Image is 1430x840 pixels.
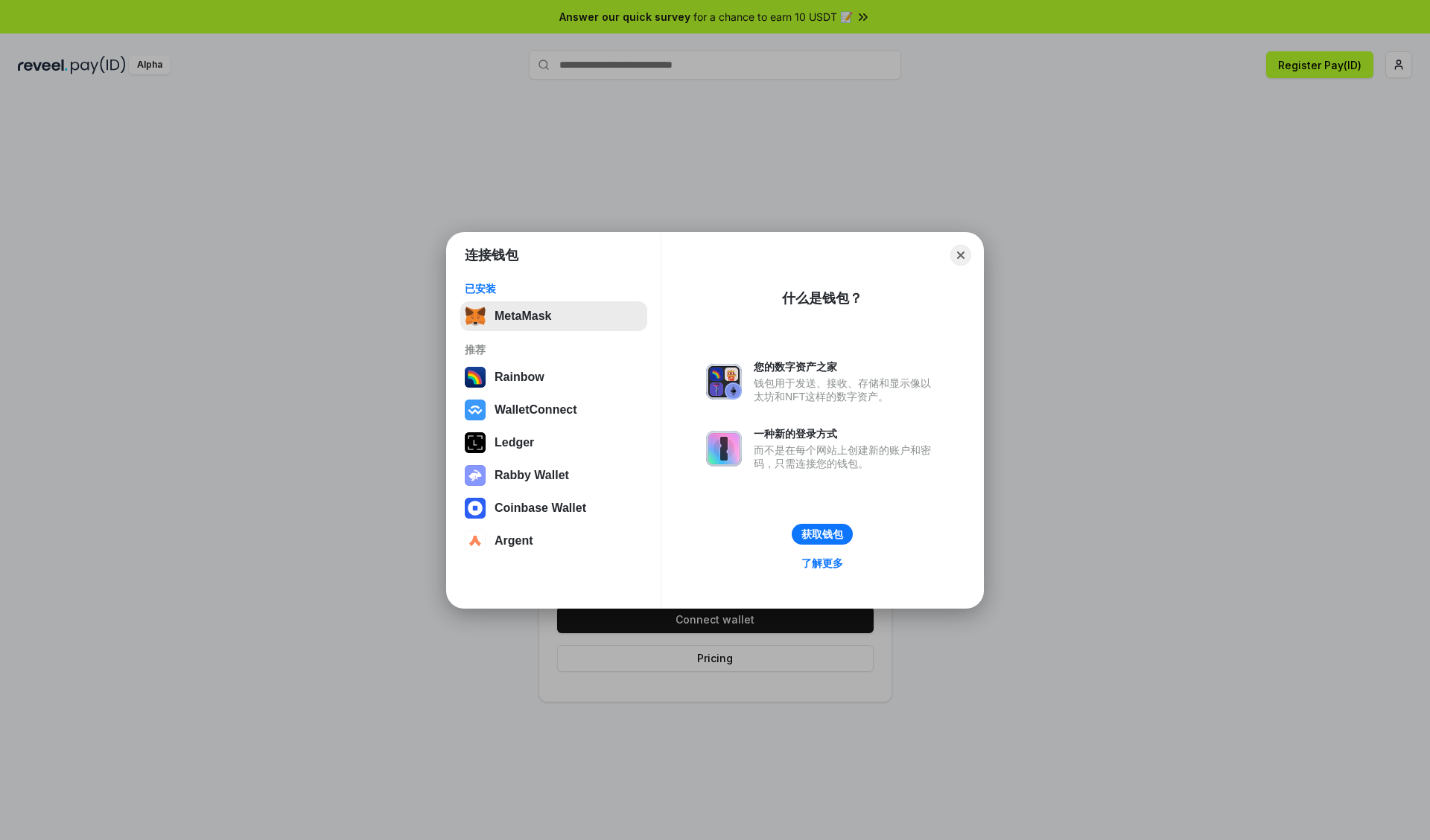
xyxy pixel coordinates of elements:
[465,246,518,264] h1: 连接钱包
[801,528,843,541] div: 获取钱包
[754,427,938,440] div: 一种新的登录方式
[465,306,486,327] img: svg+xml,%3Csvg%20fill%3D%22none%22%20height%3D%2233%22%20viewBox%3D%220%200%2035%2033%22%20width%...
[460,301,647,331] button: MetaMask
[460,395,647,425] button: WalletConnect
[460,526,647,556] button: Argent
[460,428,647,458] button: Ledger
[706,431,742,467] img: svg+xml,%3Csvg%20xmlns%3D%22http%3A%2F%2Fwww.w3.org%2F2000%2Fsvg%22%20fill%3D%22none%22%20viewBox...
[792,554,852,573] a: 了解更多
[465,400,486,420] img: svg+xml,%3Csvg%20width%3D%2228%22%20height%3D%2228%22%20viewBox%3D%220%200%2028%2028%22%20fill%3D...
[465,498,486,519] img: svg+xml,%3Csvg%20width%3D%2228%22%20height%3D%2228%22%20viewBox%3D%220%200%2028%2028%22%20fill%3D...
[950,245,971,266] button: Close
[465,282,643,295] div: 已安装
[792,524,853,545] button: 获取钱包
[465,432,486,453] img: svg+xml,%3Csvg%20xmlns%3D%22http%3A%2F%2Fwww.w3.org%2F2000%2Fsvg%22%20width%3D%2228%22%20height%3...
[460,362,647,392] button: Rainbow
[495,310,551,323] div: MetaMask
[465,343,643,356] div: 推荐
[495,436,534,449] div: Ledger
[754,443,938,470] div: 而不是在每个网站上创建新的账户和密码，只需连接您的钱包。
[754,360,938,373] div: 您的数字资产之家
[460,493,647,523] button: Coinbase Wallet
[801,557,843,570] div: 了解更多
[706,364,742,400] img: svg+xml,%3Csvg%20xmlns%3D%22http%3A%2F%2Fwww.w3.org%2F2000%2Fsvg%22%20fill%3D%22none%22%20viewBox...
[460,461,647,490] button: Rabby Wallet
[495,534,533,548] div: Argent
[495,501,586,515] div: Coinbase Wallet
[465,530,486,551] img: svg+xml,%3Csvg%20width%3D%2228%22%20height%3D%2228%22%20viewBox%3D%220%200%2028%2028%22%20fill%3D...
[495,403,577,417] div: WalletConnect
[465,367,486,388] img: svg+xml,%3Csvg%20width%3D%22120%22%20height%3D%22120%22%20viewBox%3D%220%200%20120%20120%22%20fil...
[754,376,938,403] div: 钱包用于发送、接收、存储和显示像以太坊和NFT这样的数字资产。
[495,469,569,482] div: Rabby Wallet
[495,371,544,384] div: Rainbow
[782,289,862,307] div: 什么是钱包？
[465,465,486,486] img: svg+xml,%3Csvg%20xmlns%3D%22http%3A%2F%2Fwww.w3.org%2F2000%2Fsvg%22%20fill%3D%22none%22%20viewBox...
